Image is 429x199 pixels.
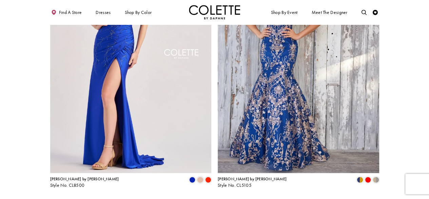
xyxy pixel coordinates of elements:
[311,10,347,15] span: Meet the designer
[189,5,240,19] a: Visit Home Page
[371,5,379,19] a: Check Wishlist
[218,182,252,188] span: Style No. CL5105
[124,10,152,15] span: Shop by color
[357,177,363,183] i: Navy Blue/Gold
[365,177,371,183] i: Red
[218,176,287,182] span: [PERSON_NAME] by [PERSON_NAME]
[310,5,349,19] a: Meet the designer
[50,5,83,19] a: Find a store
[218,177,287,188] div: Colette by Daphne Style No. CL5105
[59,10,82,15] span: Find a store
[271,10,298,15] span: Shop By Event
[189,177,195,183] i: Royal Blue
[96,10,111,15] span: Dresses
[50,176,119,182] span: [PERSON_NAME] by [PERSON_NAME]
[205,177,211,183] i: Scarlet
[189,5,240,19] img: Colette by Daphne
[197,177,203,183] i: Champagne
[270,5,299,19] span: Shop By Event
[123,5,153,19] span: Shop by color
[94,5,112,19] span: Dresses
[373,177,379,183] i: Gold/Pewter
[50,182,85,188] span: Style No. CL8500
[50,177,119,188] div: Colette by Daphne Style No. CL8500
[360,5,368,19] a: Toggle search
